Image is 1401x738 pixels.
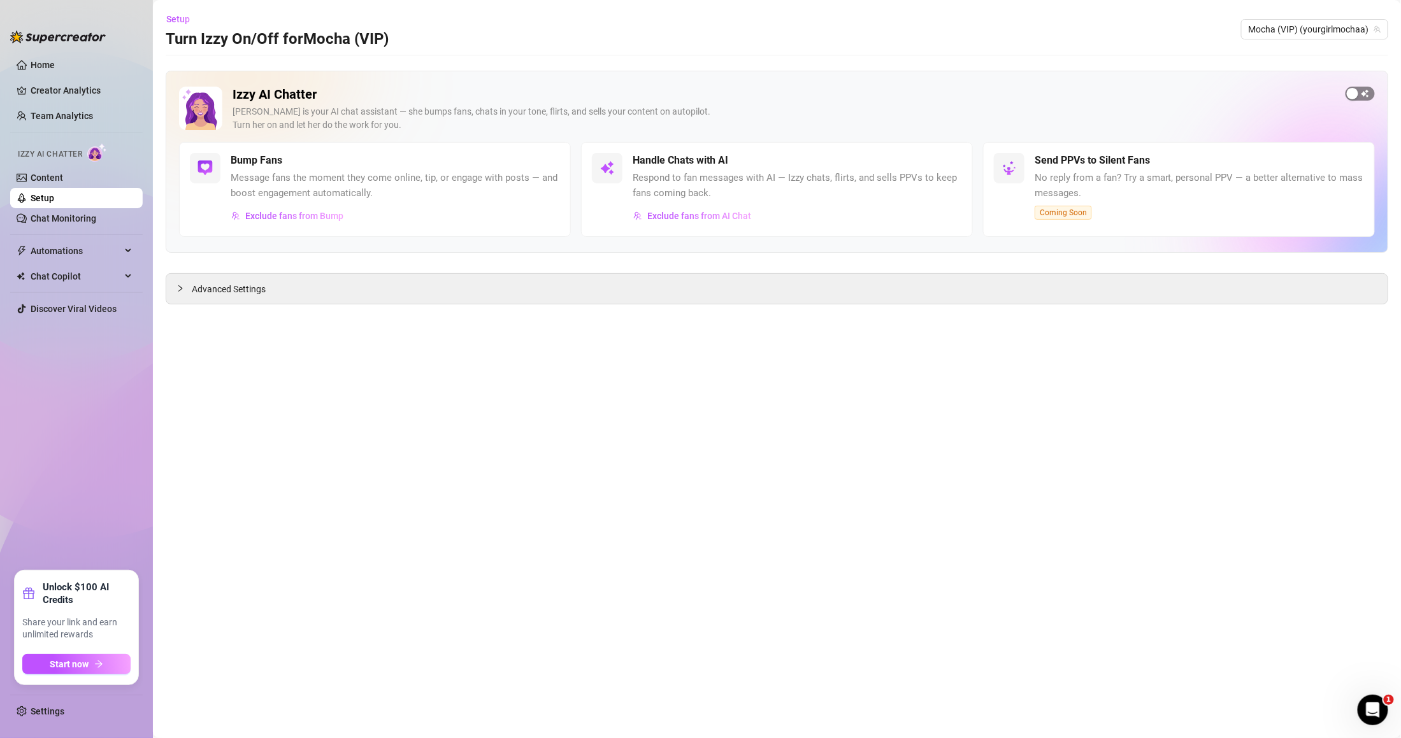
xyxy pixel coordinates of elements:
span: Exclude fans from Bump [245,211,343,221]
span: gift [22,587,35,600]
span: thunderbolt [17,246,27,256]
span: Message fans the moment they come online, tip, or engage with posts — and boost engagement automa... [231,171,560,201]
h5: Send PPVs to Silent Fans [1035,153,1150,168]
a: Discover Viral Videos [31,304,117,314]
a: Creator Analytics [31,80,133,101]
button: Setup [166,9,200,29]
iframe: Intercom live chat [1358,695,1388,725]
img: svg%3e [231,211,240,220]
a: Settings [31,706,64,716]
a: Home [31,60,55,70]
button: Exclude fans from Bump [231,206,344,226]
img: logo-BBDzfeDw.svg [10,31,106,43]
h3: Turn Izzy On/Off for Mocha (VIP) [166,29,389,50]
span: Start now [50,659,89,669]
div: collapsed [176,281,192,295]
h2: Izzy AI Chatter [233,87,1335,103]
span: Chat Copilot [31,266,121,287]
span: 1 [1384,695,1394,705]
span: Coming Soon [1035,206,1092,220]
h5: Bump Fans [231,153,282,168]
img: svg%3e [600,160,615,176]
img: Chat Copilot [17,272,25,281]
span: Mocha (VIP) (yourgirlmochaa) [1249,20,1381,39]
span: Advanced Settings [192,282,266,296]
img: svg%3e [198,160,213,176]
span: Setup [166,14,190,24]
span: team [1374,25,1381,33]
img: svg%3e [1002,160,1017,176]
span: Exclude fans from AI Chat [647,211,751,221]
a: Content [31,173,63,183]
strong: Unlock $100 AI Credits [43,581,131,606]
span: collapsed [176,285,184,292]
a: Team Analytics [31,111,93,121]
div: [PERSON_NAME] is your AI chat assistant — she bumps fans, chats in your tone, flirts, and sells y... [233,105,1335,132]
a: Setup [31,193,54,203]
h5: Handle Chats with AI [633,153,728,168]
img: Izzy AI Chatter [179,87,222,130]
span: Automations [31,241,121,261]
span: arrow-right [94,660,103,669]
span: Izzy AI Chatter [18,148,82,160]
span: Respond to fan messages with AI — Izzy chats, flirts, and sells PPVs to keep fans coming back. [633,171,962,201]
img: AI Chatter [87,143,107,162]
a: Chat Monitoring [31,213,96,224]
span: Share your link and earn unlimited rewards [22,616,131,641]
span: No reply from a fan? Try a smart, personal PPV — a better alternative to mass messages. [1035,171,1364,201]
button: Start nowarrow-right [22,654,131,674]
button: Exclude fans from AI Chat [633,206,752,226]
img: svg%3e [633,211,642,220]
